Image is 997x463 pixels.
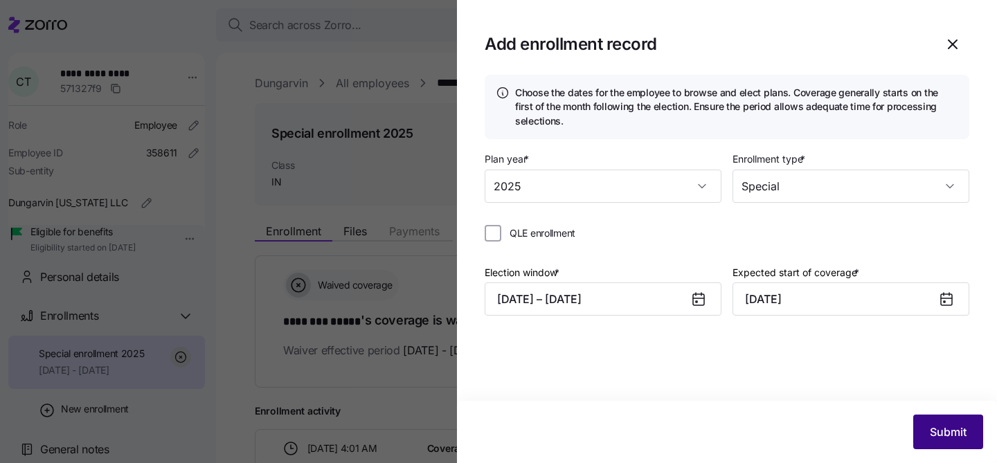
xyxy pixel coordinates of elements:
[913,415,983,449] button: Submit
[485,265,562,280] label: Election window
[515,86,958,128] h4: Choose the dates for the employee to browse and elect plans. Coverage generally starts on the fir...
[733,152,808,167] label: Enrollment type
[485,33,925,55] h1: Add enrollment record
[733,170,969,203] input: Enrollment type
[733,265,862,280] label: Expected start of coverage
[510,226,575,240] span: QLE enrollment
[930,424,967,440] span: Submit
[733,282,969,316] input: MM/DD/YYYY
[485,152,532,167] label: Plan year
[485,282,721,316] button: [DATE] – [DATE]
